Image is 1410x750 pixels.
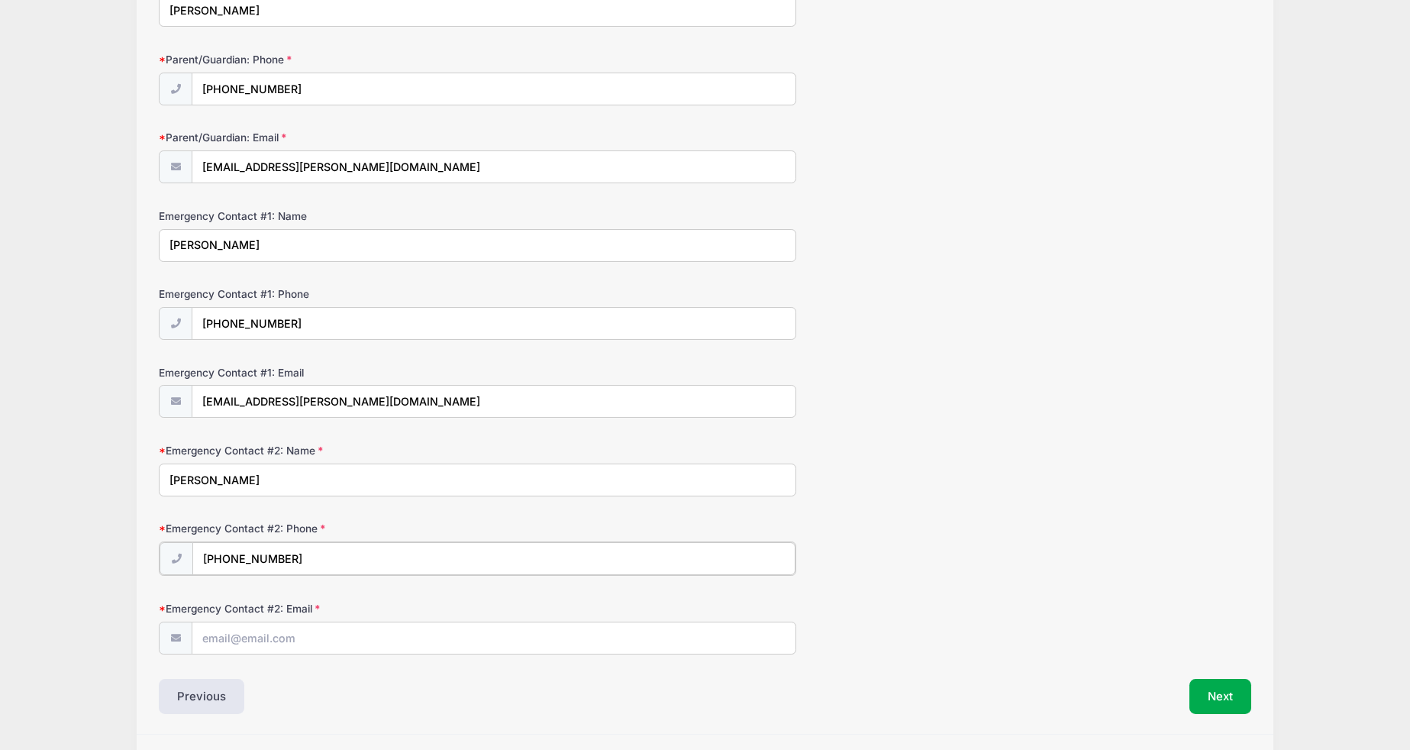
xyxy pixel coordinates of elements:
label: Emergency Contact #1: Phone [159,286,523,302]
label: Emergency Contact #2: Email [159,601,523,616]
label: Emergency Contact #2: Phone [159,521,523,536]
input: (xxx) xxx-xxxx [192,73,795,105]
button: Next [1189,679,1251,714]
label: Parent/Guardian: Phone [159,52,523,67]
input: (xxx) xxx-xxxx [192,307,795,340]
label: Emergency Contact #1: Email [159,365,523,380]
label: Parent/Guardian: Email [159,130,523,145]
input: (xxx) xxx-xxxx [192,542,795,575]
label: Emergency Contact #2: Name [159,443,523,458]
button: Previous [159,679,244,714]
input: email@email.com [192,385,795,418]
label: Emergency Contact #1: Name [159,209,523,224]
input: email@email.com [192,150,795,183]
input: email@email.com [192,622,795,655]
